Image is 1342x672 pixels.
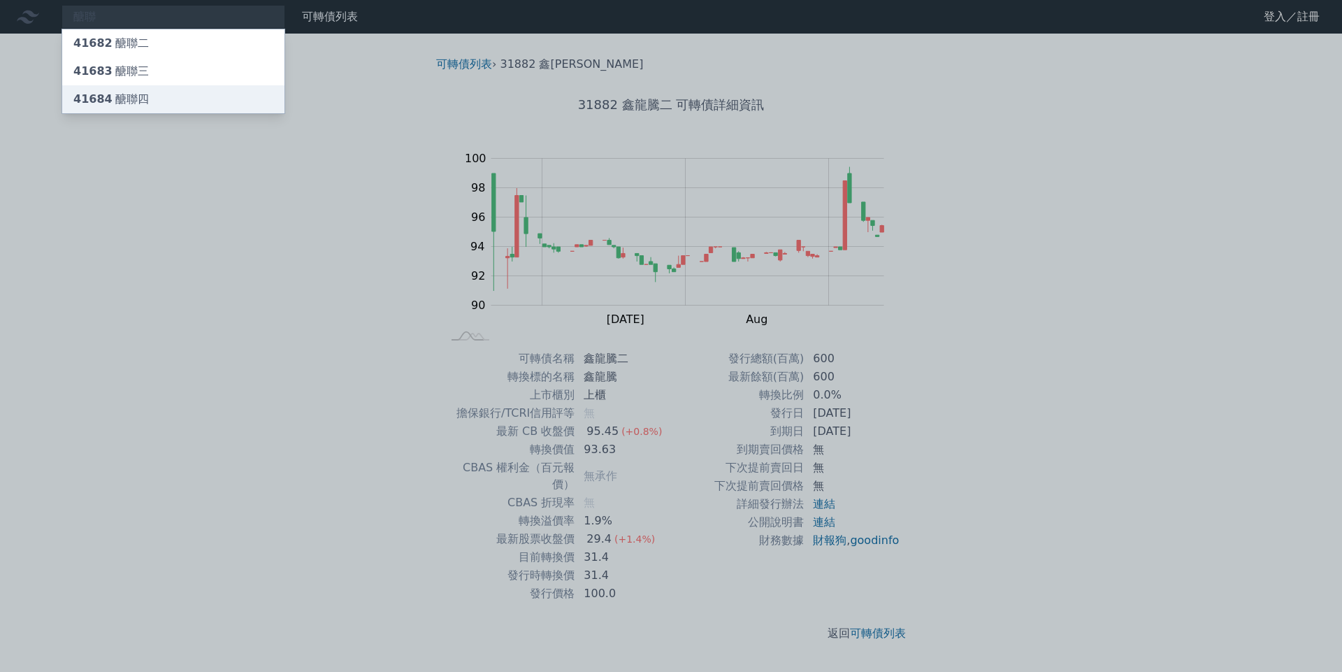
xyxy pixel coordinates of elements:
div: 醣聯三 [73,63,149,80]
span: 41682 [73,36,113,50]
div: 醣聯二 [73,35,149,52]
div: 醣聯四 [73,91,149,108]
a: 41683醣聯三 [62,57,284,85]
span: 41683 [73,64,113,78]
a: 41684醣聯四 [62,85,284,113]
a: 41682醣聯二 [62,29,284,57]
span: 41684 [73,92,113,106]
